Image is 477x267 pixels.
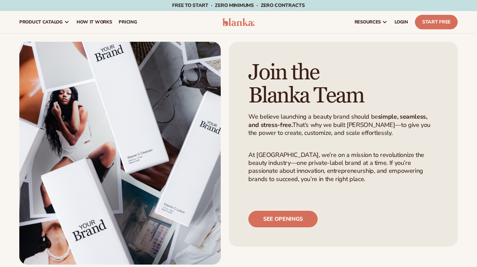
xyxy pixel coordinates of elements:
[355,19,381,25] span: resources
[415,15,458,29] a: Start Free
[395,19,408,25] span: LOGIN
[16,11,73,33] a: product catalog
[248,112,427,129] strong: simple, seamless, and stress-free.
[391,11,411,33] a: LOGIN
[77,19,112,25] span: How It Works
[248,211,318,227] a: See openings
[248,151,438,184] p: At [GEOGRAPHIC_DATA], we’re on a mission to revolutionize the beauty industry—one private-label b...
[351,11,391,33] a: resources
[172,2,305,9] span: Free to start · ZERO minimums · ZERO contracts
[248,113,438,137] p: We believe launching a beauty brand should be That’s why we built [PERSON_NAME]—to give you the p...
[19,19,63,25] span: product catalog
[119,19,137,25] span: pricing
[222,18,255,26] img: logo
[73,11,116,33] a: How It Works
[115,11,140,33] a: pricing
[19,42,221,265] img: Frame_85_3fd1f452-9fa6-45cf-9026-3297b9155b91.png
[248,61,438,107] h1: Join the Blanka Team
